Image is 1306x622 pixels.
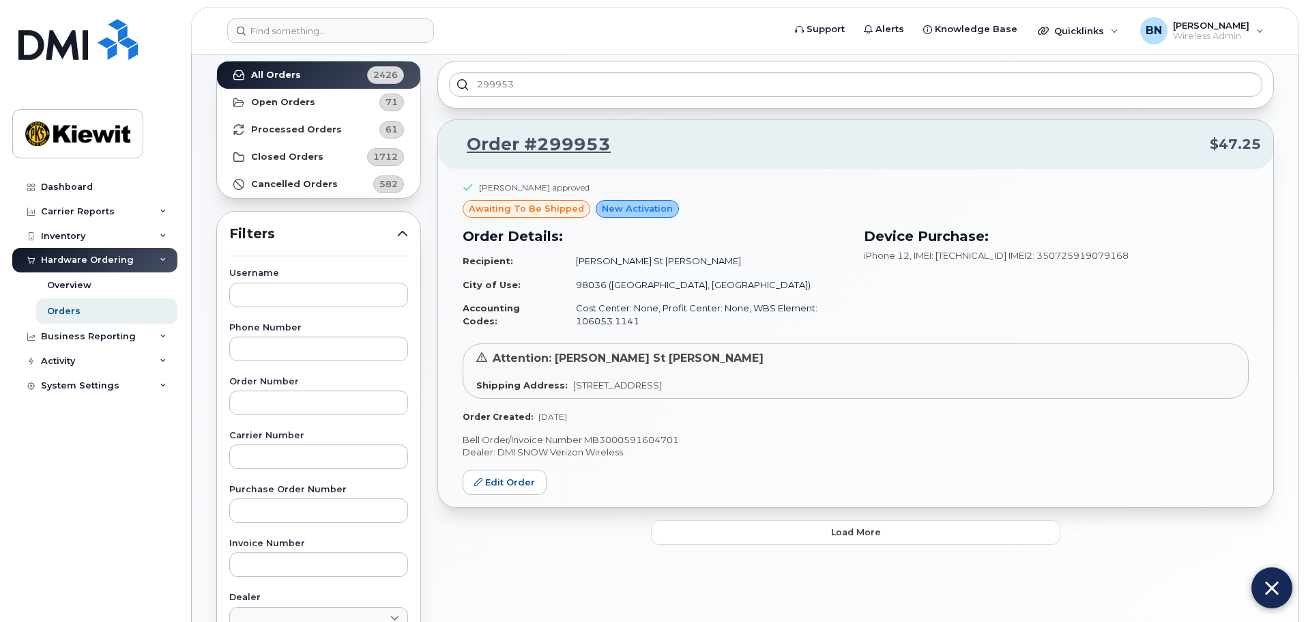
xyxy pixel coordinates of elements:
strong: Order Created: [463,412,533,422]
span: Support [807,23,845,36]
p: Dealer: DMI SNOW Verizon Wireless [463,446,1249,459]
span: [PERSON_NAME] [1173,20,1249,31]
a: Open Orders71 [217,89,420,116]
a: All Orders2426 [217,61,420,89]
h3: Device Purchase: [864,226,1249,246]
label: Phone Number [229,324,408,333]
strong: Closed Orders [251,152,323,162]
label: Dealer [229,593,408,602]
strong: City of Use: [463,279,521,290]
a: Alerts [854,16,914,43]
span: Quicklinks [1054,25,1104,36]
span: Filters [229,224,397,244]
span: 71 [386,96,398,109]
input: Find something... [227,18,434,43]
h3: Order Details: [463,226,847,246]
div: [PERSON_NAME] approved [479,182,590,193]
span: $47.25 [1210,135,1261,154]
a: Support [785,16,854,43]
span: Knowledge Base [935,23,1017,36]
div: Benjamin Nichols [1131,17,1273,44]
strong: All Orders [251,70,301,81]
strong: Accounting Codes: [463,302,520,326]
td: [PERSON_NAME] St [PERSON_NAME] [564,249,847,273]
label: Order Number [229,378,408,386]
a: Order #299953 [450,132,611,157]
span: Alerts [875,23,904,36]
td: Cost Center: None, Profit Center: None, WBS Element: 106053.1141 [564,296,847,333]
a: Cancelled Orders582 [217,171,420,198]
strong: Open Orders [251,97,315,108]
span: New Activation [602,202,673,215]
p: Bell Order/Invoice Number MB3000591604701 [463,434,1249,447]
span: [DATE] [538,412,567,422]
strong: Cancelled Orders [251,179,338,190]
div: Quicklinks [1028,17,1128,44]
span: Attention: [PERSON_NAME] St [PERSON_NAME] [493,352,764,365]
button: Load more [651,520,1060,545]
span: [STREET_ADDRESS] [573,380,662,391]
span: 2426 [373,68,398,81]
a: Knowledge Base [914,16,1027,43]
span: 582 [379,178,398,190]
span: BN [1146,23,1162,39]
span: Wireless Admin [1173,31,1249,42]
span: iPhone 12 [864,250,910,261]
span: awaiting to be shipped [469,202,584,215]
label: Invoice Number [229,539,408,548]
input: Search in orders [449,72,1262,97]
span: Load more [831,526,881,539]
strong: Processed Orders [251,124,342,135]
a: Closed Orders1712 [217,143,420,171]
label: Purchase Order Number [229,485,408,494]
a: Processed Orders61 [217,116,420,143]
img: Close chat [1265,577,1279,599]
span: 1712 [373,150,398,163]
label: Username [229,269,408,278]
strong: Shipping Address: [476,380,568,391]
a: Edit Order [463,470,547,495]
iframe: Five9 LiveChat [1026,206,1299,615]
span: , IMEI: [TECHNICAL_ID] IMEI2: 350725919079168 [910,250,1129,261]
strong: Recipient: [463,255,513,266]
td: 98036 ([GEOGRAPHIC_DATA], [GEOGRAPHIC_DATA]) [564,273,847,297]
span: 61 [386,123,398,136]
label: Carrier Number [229,432,408,440]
